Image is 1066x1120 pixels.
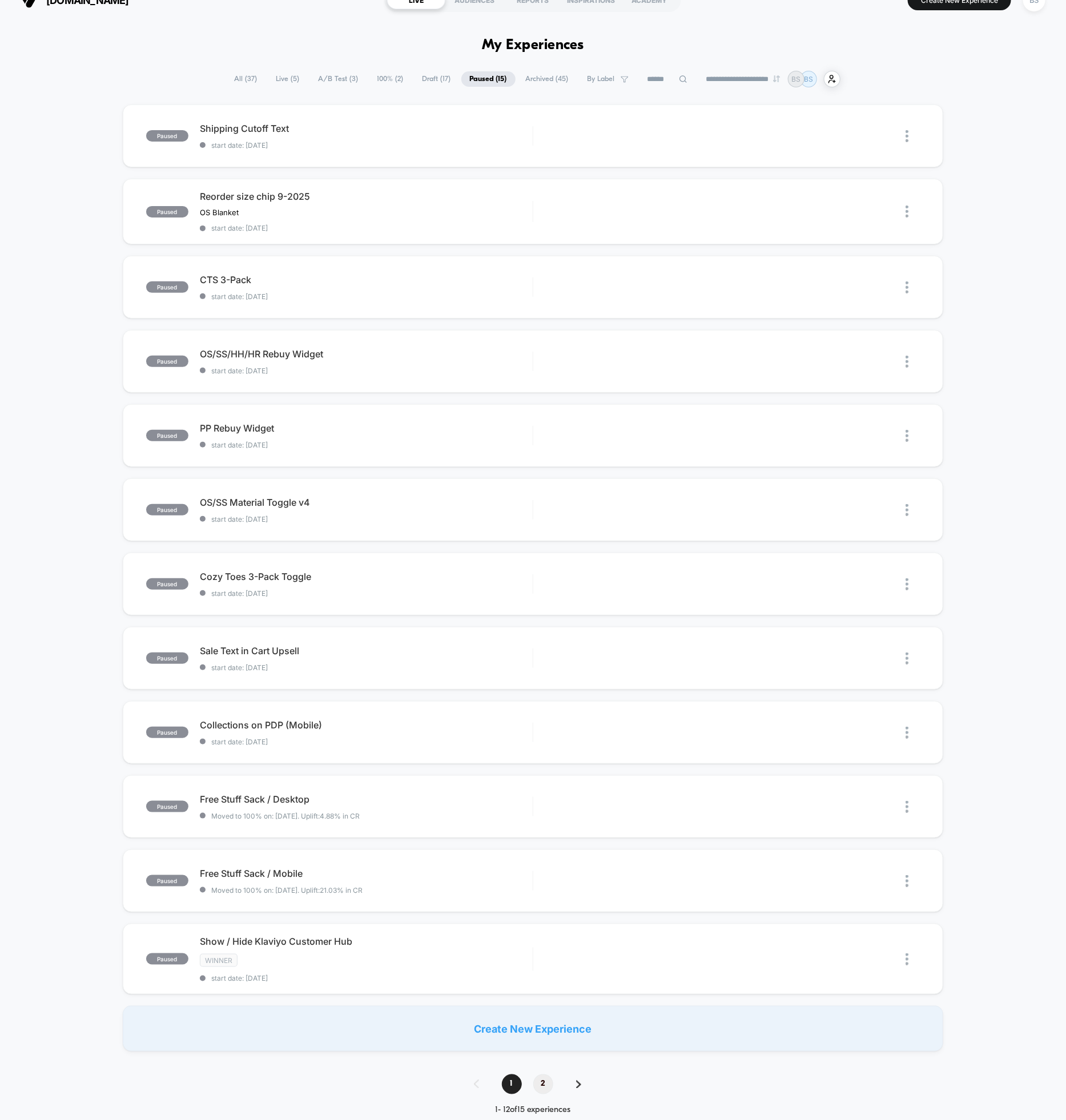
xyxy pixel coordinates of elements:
[906,652,908,664] img: close
[200,738,533,746] span: start date: [DATE]
[226,71,266,87] span: All ( 37 )
[462,1106,604,1115] div: 1 - 12 of 15 experiences
[146,130,188,142] span: paused
[576,1081,581,1089] img: pagination forward
[146,356,188,367] span: paused
[906,281,908,293] img: close
[200,663,533,672] span: start date: [DATE]
[268,71,308,87] span: Live ( 5 )
[200,208,239,217] span: OS Blanket
[200,348,533,360] span: OS/SS/HH/HR Rebuy Widget
[906,875,908,887] img: close
[200,936,533,947] span: Show / Hide Klaviyo Customer Hub
[200,224,533,232] span: start date: [DATE]
[211,812,360,820] span: Moved to 100% on: [DATE] . Uplift: 4.88% in CR
[146,801,188,812] span: paused
[461,71,516,87] span: Paused ( 15 )
[414,71,460,87] span: Draft ( 17 )
[200,571,533,582] span: Cozy Toes 3-Pack Toggle
[200,191,533,202] span: Reorder size chip 9-2025
[200,292,533,301] span: start date: [DATE]
[146,430,188,441] span: paused
[200,274,533,285] span: CTS 3-Pack
[906,801,908,813] img: close
[906,356,908,368] img: close
[804,75,813,83] p: BS
[200,141,533,150] span: start date: [DATE]
[146,875,188,887] span: paused
[146,578,188,590] span: paused
[211,886,363,895] span: Moved to 100% on: [DATE] . Uplift: 21.03% in CR
[906,953,908,965] img: close
[200,123,533,134] span: Shipping Cutoff Text
[791,75,800,83] p: BS
[588,75,615,83] span: By Label
[146,504,188,515] span: paused
[200,366,533,375] span: start date: [DATE]
[482,37,584,54] h1: My Experiences
[146,281,188,293] span: paused
[200,497,533,508] span: OS/SS Material Toggle v4
[773,75,780,82] img: end
[906,430,908,442] img: close
[123,1006,944,1051] div: Create New Experience
[200,422,533,434] span: PP Rebuy Widget
[502,1074,522,1094] span: 1
[310,71,367,87] span: A/B Test ( 3 )
[200,974,533,982] span: start date: [DATE]
[146,727,188,738] span: paused
[906,130,908,142] img: close
[533,1074,553,1094] span: 2
[200,954,238,967] span: WINNER
[906,206,908,217] img: close
[200,645,533,656] span: Sale Text in Cart Upsell
[906,578,908,590] img: close
[200,441,533,449] span: start date: [DATE]
[200,793,533,805] span: Free Stuff Sack / Desktop
[200,868,533,879] span: Free Stuff Sack / Mobile
[146,652,188,664] span: paused
[906,727,908,739] img: close
[200,515,533,523] span: start date: [DATE]
[517,71,577,87] span: Archived ( 45 )
[200,589,533,598] span: start date: [DATE]
[906,504,908,516] img: close
[200,719,533,731] span: Collections on PDP (Mobile)
[146,206,188,217] span: paused
[146,953,188,965] span: paused
[369,71,412,87] span: 100% ( 2 )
